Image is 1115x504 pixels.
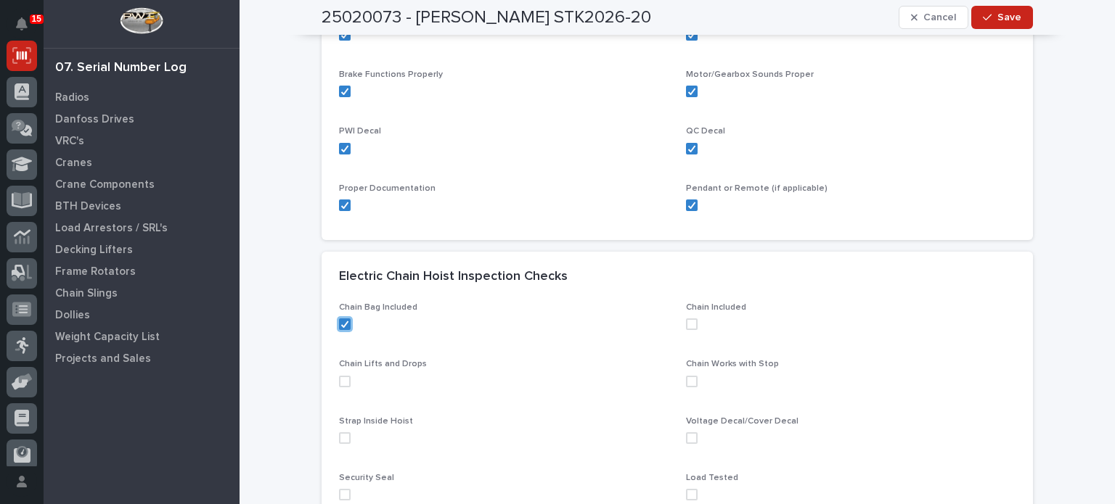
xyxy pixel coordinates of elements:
span: Proper Documentation [339,184,436,193]
span: Chain Lifts and Drops [339,360,427,368]
p: Cranes [55,157,92,170]
a: Weight Capacity List [44,326,240,347]
span: PWI Decal [339,127,381,136]
p: Crane Components [55,178,155,191]
p: Radios [55,91,89,104]
p: Frame Rotators [55,265,136,278]
span: Motor/Gearbox Sounds Proper [686,70,814,79]
a: Dollies [44,304,240,326]
a: BTH Devices [44,195,240,217]
p: Load Arrestors / SRL's [55,222,168,235]
a: Cranes [44,152,240,173]
p: BTH Devices [55,200,121,213]
div: 07. Serial Number Log [55,60,187,76]
button: Save [971,6,1033,29]
a: Chain Slings [44,282,240,304]
span: Chain Works with Stop [686,360,779,368]
a: Danfoss Drives [44,108,240,130]
a: Crane Components [44,173,240,195]
p: Dollies [55,309,90,322]
a: Load Arrestors / SRL's [44,217,240,239]
p: VRC's [55,135,84,148]
span: Pendant or Remote (if applicable) [686,184,828,193]
a: Frame Rotators [44,260,240,282]
a: Decking Lifters [44,239,240,260]
h2: 25020073 - [PERSON_NAME] STK2026-20 [322,7,651,28]
a: VRC's [44,130,240,152]
span: Strap Inside Hoist [339,417,413,426]
span: Brake Functions Properly [339,70,443,79]
button: Notifications [7,9,37,39]
span: Load Tested [686,474,738,482]
h2: Electric Chain Hoist Inspection Checks [339,269,568,285]
a: Radios [44,86,240,108]
p: 15 [32,14,41,24]
p: Decking Lifters [55,244,133,257]
p: Weight Capacity List [55,331,160,344]
span: Security Seal [339,474,394,482]
span: Chain Bag Included [339,303,417,312]
img: Workspace Logo [120,7,163,34]
p: Danfoss Drives [55,113,134,126]
span: Voltage Decal/Cover Decal [686,417,799,426]
span: QC Decal [686,127,725,136]
p: Chain Slings [55,287,118,300]
a: Projects and Sales [44,347,240,369]
span: Chain Included [686,303,746,312]
span: Save [997,11,1021,24]
p: Projects and Sales [55,352,151,365]
div: Notifications15 [18,17,37,41]
span: Cancel [923,11,956,24]
button: Cancel [899,6,968,29]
